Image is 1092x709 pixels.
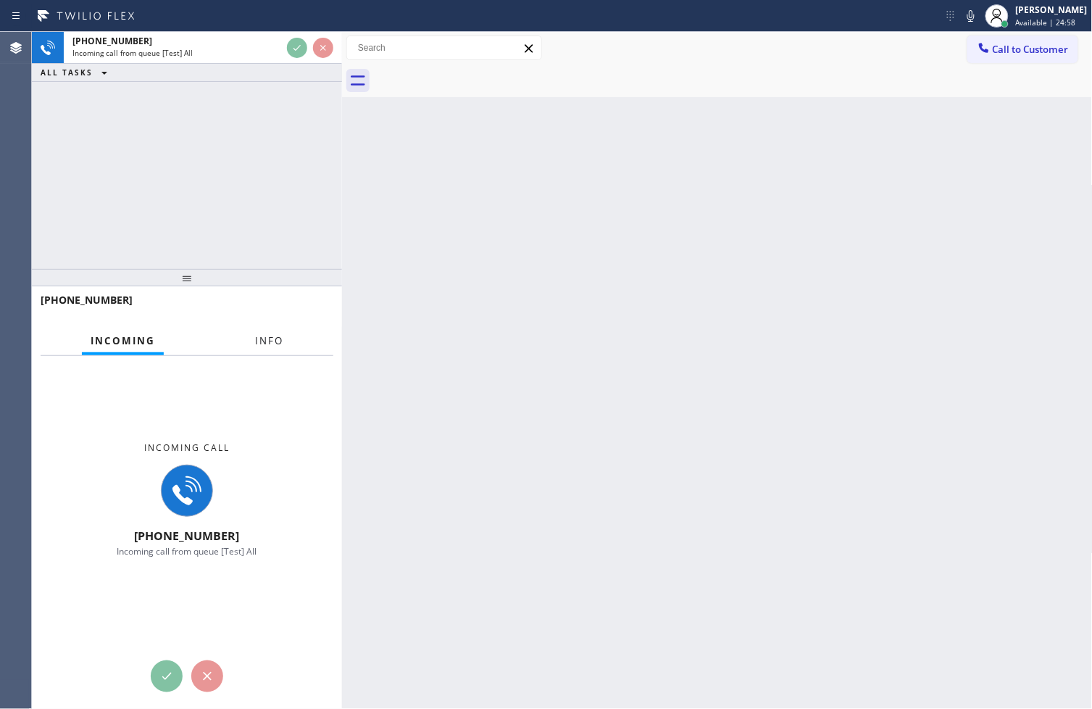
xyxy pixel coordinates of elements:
span: [PHONE_NUMBER] [72,35,152,47]
button: Incoming [82,327,164,355]
button: Accept [287,38,307,58]
span: Incoming call from queue [Test] All [72,48,193,58]
button: Info [246,327,292,355]
span: [PHONE_NUMBER] [41,293,133,307]
span: [PHONE_NUMBER] [135,528,240,544]
button: Reject [313,38,333,58]
button: Call to Customer [967,36,1078,63]
span: Incoming call [144,441,230,454]
span: Info [255,334,283,347]
button: Mute [961,6,981,26]
span: Incoming [91,334,155,347]
button: Reject [191,660,223,692]
span: Call to Customer [993,43,1069,56]
span: Available | 24:58 [1016,17,1076,28]
button: Accept [151,660,183,692]
button: ALL TASKS [32,64,122,81]
input: Search [347,36,541,59]
span: ALL TASKS [41,67,93,78]
div: [PERSON_NAME] [1016,4,1088,16]
span: Incoming call from queue [Test] All [117,545,257,557]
